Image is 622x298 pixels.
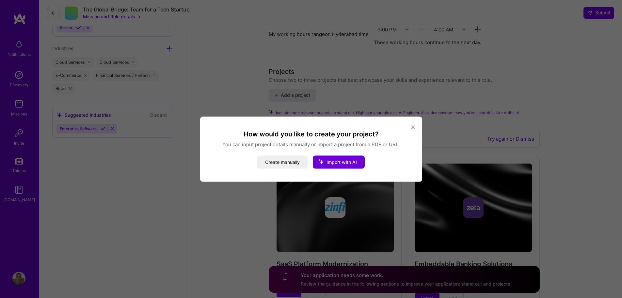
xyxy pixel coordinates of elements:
i: icon StarsWhite [313,153,330,170]
div: modal [200,116,422,182]
span: Import with AI [327,159,357,165]
button: Create manually [257,155,308,168]
p: You can input project details manually or import a project from a PDF or URL. [208,141,414,148]
h3: How would you like to create your project? [208,130,414,138]
i: icon Close [411,126,415,130]
button: Import with AI [313,155,365,168]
